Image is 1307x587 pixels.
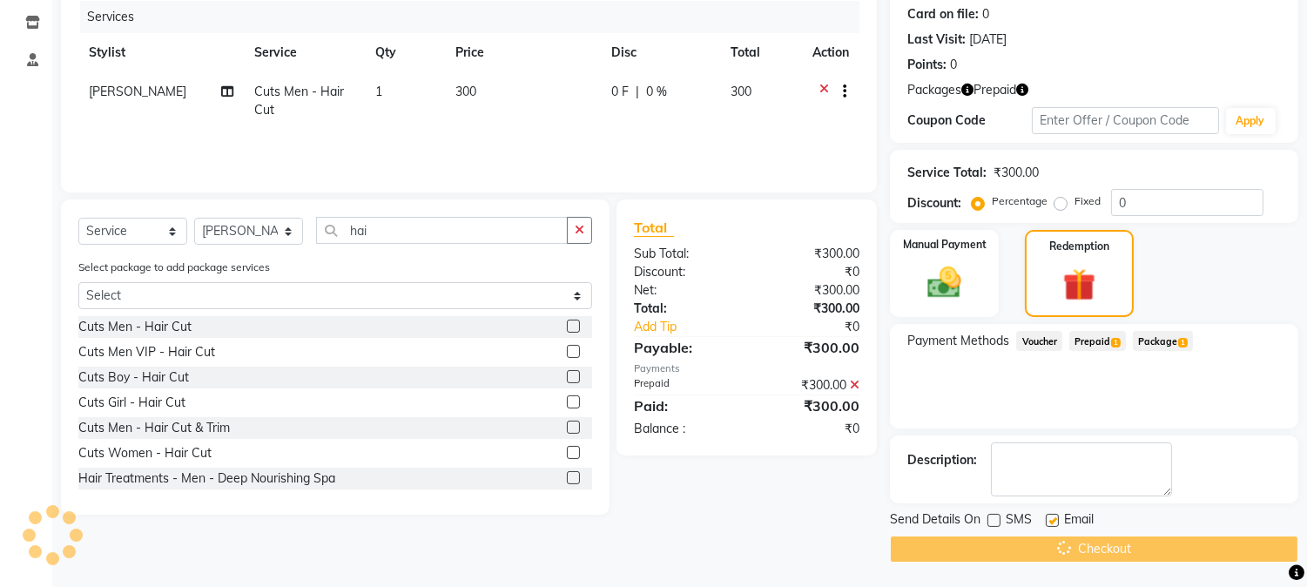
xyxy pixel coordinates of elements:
[747,337,873,358] div: ₹300.00
[747,420,873,438] div: ₹0
[245,33,366,72] th: Service
[969,30,1007,49] div: [DATE]
[747,281,873,300] div: ₹300.00
[768,318,873,336] div: ₹0
[907,451,977,469] div: Description:
[1133,331,1193,351] span: Package
[636,83,639,101] span: |
[316,217,568,244] input: Search or Scan
[907,56,947,74] div: Points:
[634,361,859,376] div: Payments
[721,33,803,72] th: Total
[747,263,873,281] div: ₹0
[992,193,1048,209] label: Percentage
[78,444,212,462] div: Cuts Women - Hair Cut
[621,318,768,336] a: Add Tip
[365,33,445,72] th: Qty
[621,420,747,438] div: Balance :
[802,33,859,72] th: Action
[621,281,747,300] div: Net:
[1178,338,1188,348] span: 1
[907,332,1009,350] span: Payment Methods
[78,368,189,387] div: Cuts Boy - Hair Cut
[621,395,747,416] div: Paid:
[1075,193,1101,209] label: Fixed
[747,300,873,318] div: ₹300.00
[974,81,1016,99] span: Prepaid
[78,33,245,72] th: Stylist
[1226,108,1276,134] button: Apply
[890,510,980,532] span: Send Details On
[89,84,186,99] span: [PERSON_NAME]
[1111,338,1121,348] span: 1
[611,83,629,101] span: 0 F
[907,164,987,182] div: Service Total:
[1069,331,1126,351] span: Prepaid
[1053,265,1105,305] img: _gift.svg
[455,84,476,99] span: 300
[1016,331,1062,351] span: Voucher
[907,30,966,49] div: Last Visit:
[78,343,215,361] div: Cuts Men VIP - Hair Cut
[907,194,961,213] div: Discount:
[78,394,185,412] div: Cuts Girl - Hair Cut
[621,263,747,281] div: Discount:
[747,376,873,395] div: ₹300.00
[907,81,961,99] span: Packages
[80,1,872,33] div: Services
[621,337,747,358] div: Payable:
[747,395,873,416] div: ₹300.00
[78,419,230,437] div: Cuts Men - Hair Cut & Trim
[445,33,601,72] th: Price
[994,164,1039,182] div: ₹300.00
[982,5,989,24] div: 0
[917,263,972,302] img: _cash.svg
[1064,510,1094,532] span: Email
[78,260,270,275] label: Select package to add package services
[78,318,192,336] div: Cuts Men - Hair Cut
[950,56,957,74] div: 0
[634,219,674,237] span: Total
[255,84,345,118] span: Cuts Men - Hair Cut
[375,84,382,99] span: 1
[907,111,1032,130] div: Coupon Code
[78,469,335,488] div: Hair Treatments - Men - Deep Nourishing Spa
[731,84,752,99] span: 300
[1032,107,1218,134] input: Enter Offer / Coupon Code
[646,83,667,101] span: 0 %
[907,5,979,24] div: Card on file:
[621,376,747,395] div: Prepaid
[1049,239,1109,254] label: Redemption
[903,237,987,253] label: Manual Payment
[1006,510,1032,532] span: SMS
[601,33,720,72] th: Disc
[621,245,747,263] div: Sub Total:
[747,245,873,263] div: ₹300.00
[621,300,747,318] div: Total:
